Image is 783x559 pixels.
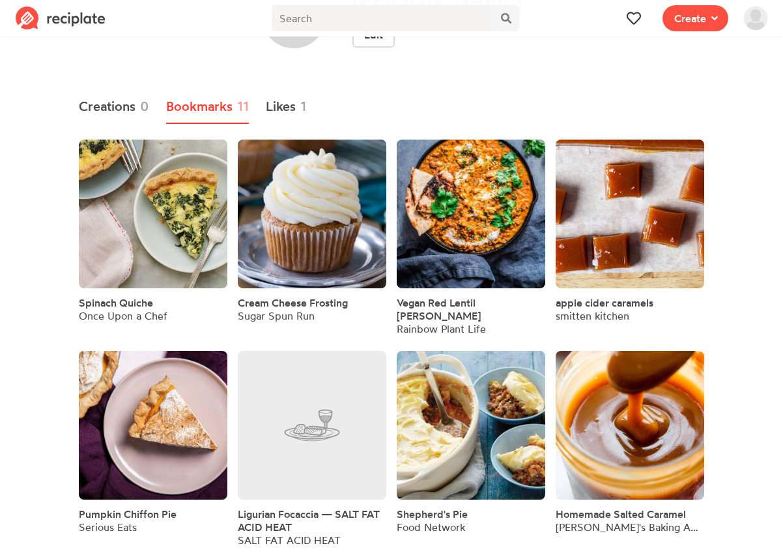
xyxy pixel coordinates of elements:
[166,90,249,124] a: Bookmarks11
[272,5,494,31] input: Search
[674,10,706,26] span: Create
[237,97,249,116] span: 11
[238,309,348,322] div: Sugar Spun Run
[397,296,481,322] span: Vegan Red Lentil [PERSON_NAME]
[238,296,348,309] a: Cream Cheese Frosting
[556,521,704,534] div: [PERSON_NAME]'s Baking Addiction
[79,90,149,124] a: Creations0
[238,507,380,534] span: Ligurian Focaccia — SALT FAT ACID HEAT
[556,296,653,309] a: apple cider caramels
[79,309,167,322] div: Once Upon a Chef
[397,507,468,521] a: Shepherd's Pie
[79,296,153,309] a: Spinach Quiche
[662,5,728,31] button: Create
[744,7,767,30] img: User's avatar
[140,97,149,116] span: 0
[397,322,545,335] div: Rainbow Plant Life
[238,507,386,534] a: Ligurian Focaccia — SALT FAT ACID HEAT
[397,521,468,534] div: Food Network
[556,309,653,322] div: smitten kitchen
[238,534,386,547] div: SALT FAT ACID HEAT
[79,521,177,534] div: Serious Eats
[556,507,686,521] a: Homemade Salted Caramel
[79,507,177,521] a: Pumpkin Chiffon Pie
[300,97,306,116] span: 1
[266,90,306,124] a: Likes1
[16,7,106,30] img: Reciplate
[397,296,545,322] a: Vegan Red Lentil [PERSON_NAME]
